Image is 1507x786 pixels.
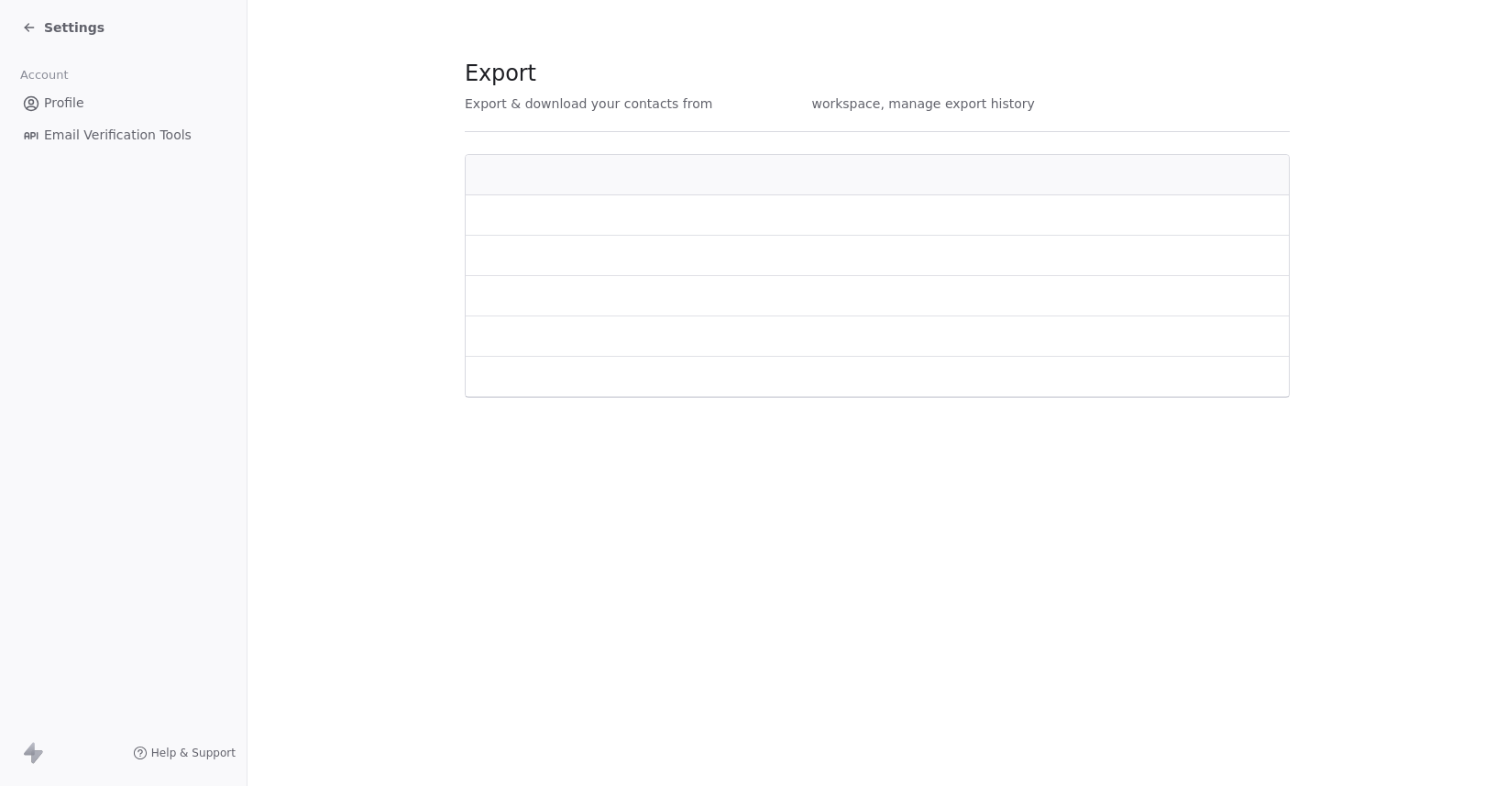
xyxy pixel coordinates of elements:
[44,126,192,145] span: Email Verification Tools
[151,746,236,760] span: Help & Support
[44,94,84,113] span: Profile
[22,18,104,37] a: Settings
[12,61,76,89] span: Account
[811,94,1034,113] span: workspace, manage export history
[465,60,1035,87] span: Export
[44,18,104,37] span: Settings
[465,94,712,113] span: Export & download your contacts from
[133,746,236,760] a: Help & Support
[15,120,232,150] a: Email Verification Tools
[15,88,232,118] a: Profile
